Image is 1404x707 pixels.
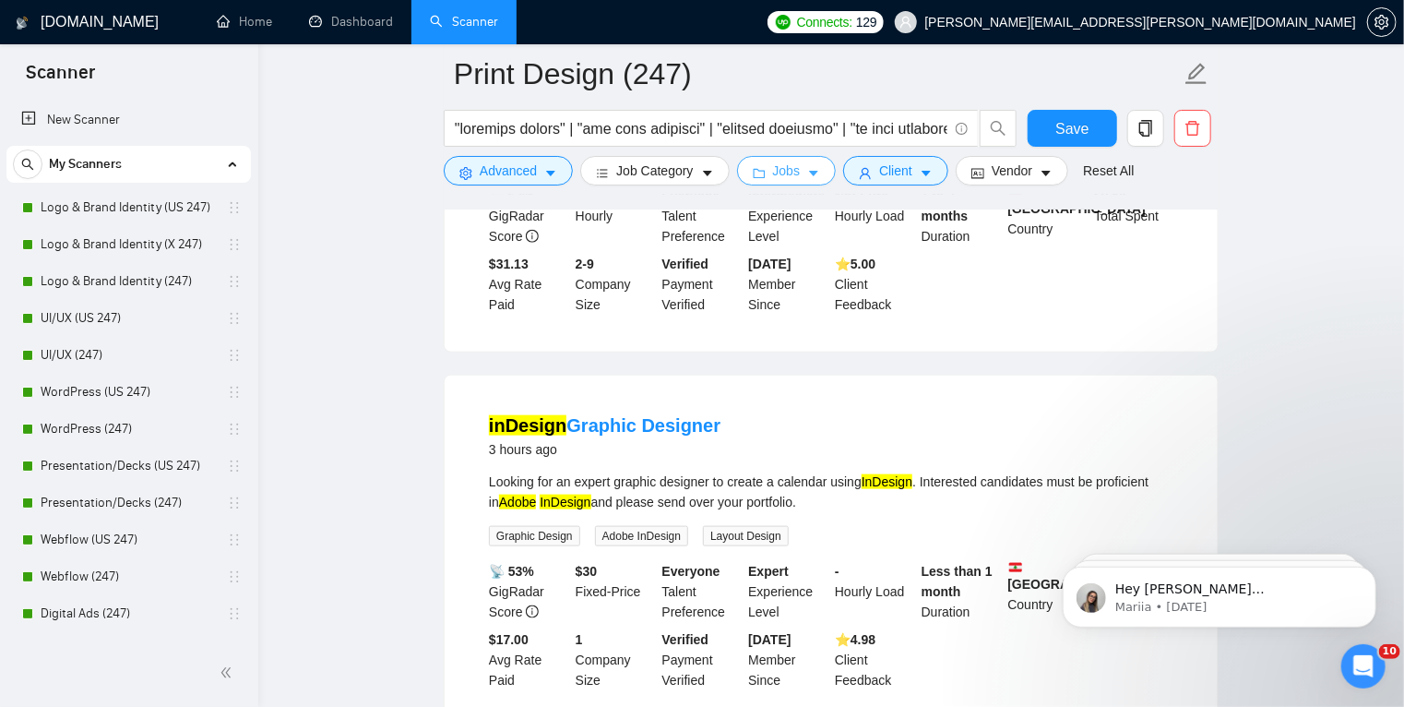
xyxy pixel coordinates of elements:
iframe: Intercom live chat [1341,644,1386,689]
span: Client [879,161,912,181]
button: search [13,150,42,179]
b: $ 30 [576,564,597,579]
div: GigRadar Score [485,186,572,246]
span: user [859,166,872,180]
span: Layout Design [703,526,789,546]
div: Hourly [572,186,659,246]
span: Job Category [616,161,693,181]
span: Scanner [11,59,110,98]
div: Experience Level [744,186,831,246]
div: Member Since [744,629,831,690]
button: delete [1174,110,1211,147]
a: WordPress (247) [41,411,216,448]
span: edit [1184,62,1208,86]
div: Country [1005,561,1091,622]
a: inDesignGraphic Designer [489,415,720,436]
span: holder [227,237,242,252]
b: - [835,564,839,579]
b: [DATE] [748,257,791,271]
a: WordPress (US 247) [41,374,216,411]
span: setting [459,166,472,180]
span: double-left [220,664,238,682]
b: 📡 53% [489,564,534,579]
a: Presentation/Decks (US 247) [41,448,216,485]
b: 2-9 [576,257,594,271]
span: caret-down [1040,166,1053,180]
div: Total Spent [1090,186,1177,246]
span: info-circle [526,605,539,618]
a: Webflow (247) [41,558,216,595]
span: caret-down [807,166,820,180]
span: info-circle [956,123,968,135]
span: delete [1175,120,1210,137]
span: holder [227,311,242,326]
span: holder [227,569,242,584]
mark: Adobe [499,495,536,509]
span: caret-down [701,166,714,180]
b: Verified [662,257,709,271]
a: Logo & Brand Identity (247) [41,263,216,300]
div: Duration [918,186,1005,246]
b: Less than 1 month [922,564,993,599]
b: $31.13 [489,257,529,271]
a: New Scanner [21,102,236,138]
span: user [899,16,912,29]
span: caret-down [920,166,933,180]
div: Hourly Load [831,561,918,622]
div: Duration [918,561,1005,622]
a: homeHome [217,14,272,30]
mark: InDesign [862,474,912,489]
span: holder [227,606,242,621]
button: setting [1367,7,1397,37]
button: search [980,110,1017,147]
div: Country [1005,186,1091,246]
span: holder [227,274,242,289]
span: folder [753,166,766,180]
button: barsJob Categorycaret-down [580,156,729,186]
a: UI/UX (US 247) [41,300,216,337]
span: My Scanners [49,146,122,183]
a: Logo & Brand Identity ([DATE] AM) [41,632,216,669]
a: Presentation/Decks (247) [41,485,216,521]
a: UI/UX (247) [41,337,216,374]
span: holder [227,422,242,437]
div: Client Feedback [831,254,918,315]
div: Talent Preference [659,186,745,246]
span: Jobs [773,161,801,181]
li: New Scanner [6,102,251,138]
b: 1 [576,632,583,647]
a: Logo & Brand Identity (US 247) [41,189,216,226]
div: Hourly Load [831,186,918,246]
div: Avg Rate Paid [485,254,572,315]
div: Company Size [572,629,659,690]
img: 🇱🇧 [1009,561,1022,574]
button: folderJobscaret-down [737,156,837,186]
a: Webflow (US 247) [41,521,216,558]
span: holder [227,533,242,547]
span: holder [227,348,242,363]
img: logo [16,8,29,38]
span: bars [596,166,609,180]
b: Expert [748,564,789,579]
span: Adobe InDesign [595,526,688,546]
b: ⭐️ 4.98 [835,632,875,647]
span: copy [1128,120,1163,137]
div: 3 hours ago [489,438,720,461]
span: idcard [971,166,984,180]
div: Looking for an expert graphic designer to create a calendar using . Interested candidates must be... [489,472,1173,512]
a: dashboardDashboard [309,14,393,30]
span: Vendor [992,161,1032,181]
div: GigRadar Score [485,561,572,622]
a: Logo & Brand Identity (X 247) [41,226,216,263]
button: idcardVendorcaret-down [956,156,1068,186]
input: Search Freelance Jobs... [455,117,947,140]
input: Scanner name... [454,51,1181,97]
div: Experience Level [744,561,831,622]
span: Connects: [797,12,852,32]
iframe: Intercom notifications message [1035,528,1404,657]
button: settingAdvancedcaret-down [444,156,573,186]
span: holder [227,385,242,400]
